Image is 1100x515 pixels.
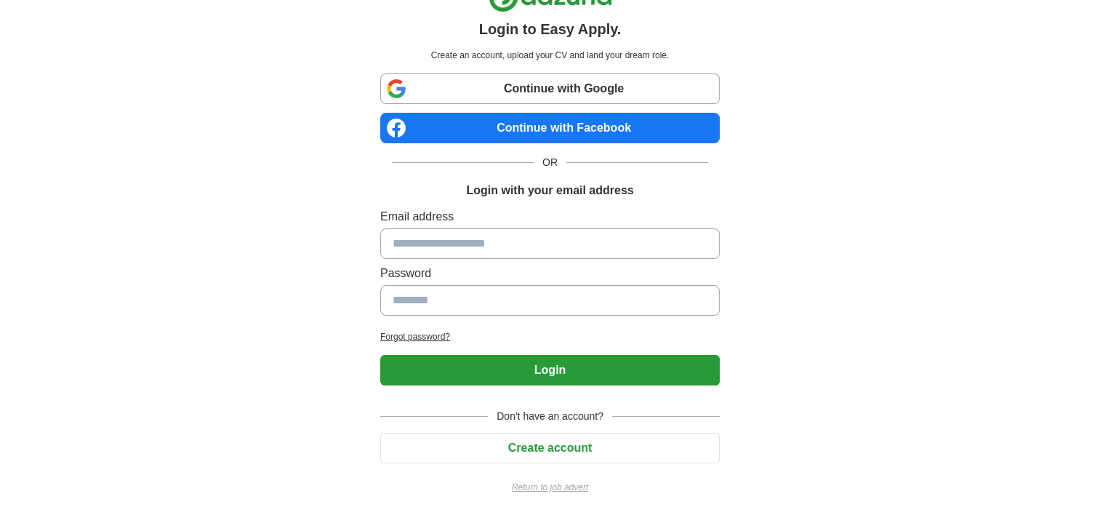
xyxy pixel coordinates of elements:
button: Login [380,355,720,386]
a: Create account [380,442,720,454]
h1: Login with your email address [466,182,633,199]
a: Forgot password? [380,330,720,343]
label: Password [380,265,720,282]
p: Create an account, upload your CV and land your dream role. [383,49,717,62]
label: Email address [380,208,720,225]
a: Return to job advert [380,481,720,494]
span: Don't have an account? [488,409,612,424]
a: Continue with Facebook [380,113,720,143]
span: OR [534,155,566,170]
h1: Login to Easy Apply. [479,18,622,40]
button: Create account [380,433,720,463]
a: Continue with Google [380,73,720,104]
